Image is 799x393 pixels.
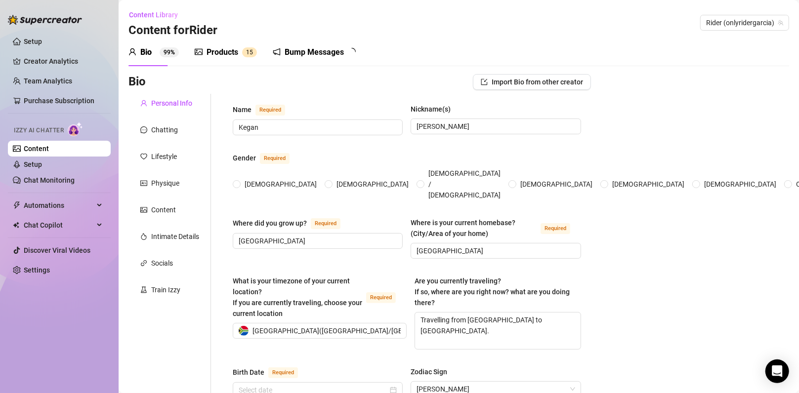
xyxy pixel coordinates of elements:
span: Required [260,153,290,164]
input: Where did you grow up? [239,236,395,246]
span: thunderbolt [13,201,21,209]
span: experiment [140,286,147,293]
a: Discover Viral Videos [24,246,90,254]
sup: 99% [160,47,179,57]
span: import [481,79,488,85]
span: Required [541,223,570,234]
div: Zodiac Sign [411,366,447,377]
span: [DEMOGRAPHIC_DATA] [241,179,321,190]
span: Izzy AI Chatter [14,126,64,135]
span: What is your timezone of your current location? If you are currently traveling, choose your curre... [233,277,362,317]
div: Open Intercom Messenger [765,359,789,383]
span: Automations [24,197,94,213]
div: Birth Date [233,367,264,378]
label: Zodiac Sign [411,366,454,377]
a: Creator Analytics [24,53,103,69]
button: Content Library [128,7,186,23]
label: Gender [233,152,300,164]
a: Setup [24,38,42,45]
span: notification [273,48,281,56]
label: Nickname(s) [411,104,458,115]
span: user [140,100,147,107]
span: Required [311,218,340,229]
input: Name [239,122,395,133]
span: Import Bio from other creator [492,78,583,86]
img: za [239,326,249,336]
div: Products [207,46,238,58]
h3: Content for Rider [128,23,217,39]
span: idcard [140,180,147,187]
div: Bump Messages [285,46,344,58]
span: picture [140,206,147,213]
span: Are you currently traveling? If so, where are you right now? what are you doing there? [415,277,570,307]
button: Import Bio from other creator [473,74,591,90]
span: Required [255,105,285,116]
div: Train Izzy [151,284,180,295]
a: Content [24,145,49,153]
img: AI Chatter [68,122,83,136]
span: [DEMOGRAPHIC_DATA] / [DEMOGRAPHIC_DATA] [424,168,505,200]
textarea: Travelling from [GEOGRAPHIC_DATA] to [GEOGRAPHIC_DATA]. [415,313,580,349]
div: Content [151,204,176,215]
a: Chat Monitoring [24,176,75,184]
span: [DEMOGRAPHIC_DATA] [516,179,596,190]
img: Chat Copilot [13,222,19,229]
div: Intimate Details [151,231,199,242]
a: Team Analytics [24,77,72,85]
span: [DEMOGRAPHIC_DATA] [608,179,688,190]
span: [DEMOGRAPHIC_DATA] [700,179,780,190]
div: Name [233,104,252,115]
div: Personal Info [151,98,192,109]
span: 5 [250,49,253,56]
sup: 15 [242,47,257,57]
label: Where did you grow up? [233,217,351,229]
div: Socials [151,258,173,269]
a: Setup [24,160,42,168]
div: Gender [233,153,256,163]
span: Chat Copilot [24,217,94,233]
span: message [140,126,147,133]
span: Content Library [129,11,178,19]
span: picture [195,48,203,56]
h3: Bio [128,74,146,90]
span: team [778,20,784,26]
div: Chatting [151,124,178,135]
a: Settings [24,266,50,274]
span: loading [347,47,356,56]
span: [DEMOGRAPHIC_DATA] [333,179,413,190]
span: Required [366,292,396,303]
span: Rider (onlyridergarcia) [706,15,783,30]
label: Where is your current homebase? (City/Area of your home) [411,217,581,239]
div: Lifestyle [151,151,177,162]
div: Where is your current homebase? (City/Area of your home) [411,217,536,239]
span: fire [140,233,147,240]
span: Required [268,367,298,378]
a: Purchase Subscription [24,97,94,105]
span: heart [140,153,147,160]
div: Bio [140,46,152,58]
span: 1 [246,49,250,56]
label: Birth Date [233,366,309,378]
span: link [140,260,147,267]
span: [GEOGRAPHIC_DATA] ( [GEOGRAPHIC_DATA]/[GEOGRAPHIC_DATA] ) [252,323,461,338]
label: Name [233,104,296,116]
span: user [128,48,136,56]
img: logo-BBDzfeDw.svg [8,15,82,25]
div: Physique [151,178,179,189]
div: Where did you grow up? [233,218,307,229]
div: Nickname(s) [411,104,451,115]
input: Where is your current homebase? (City/Area of your home) [417,245,573,256]
input: Nickname(s) [417,121,573,132]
